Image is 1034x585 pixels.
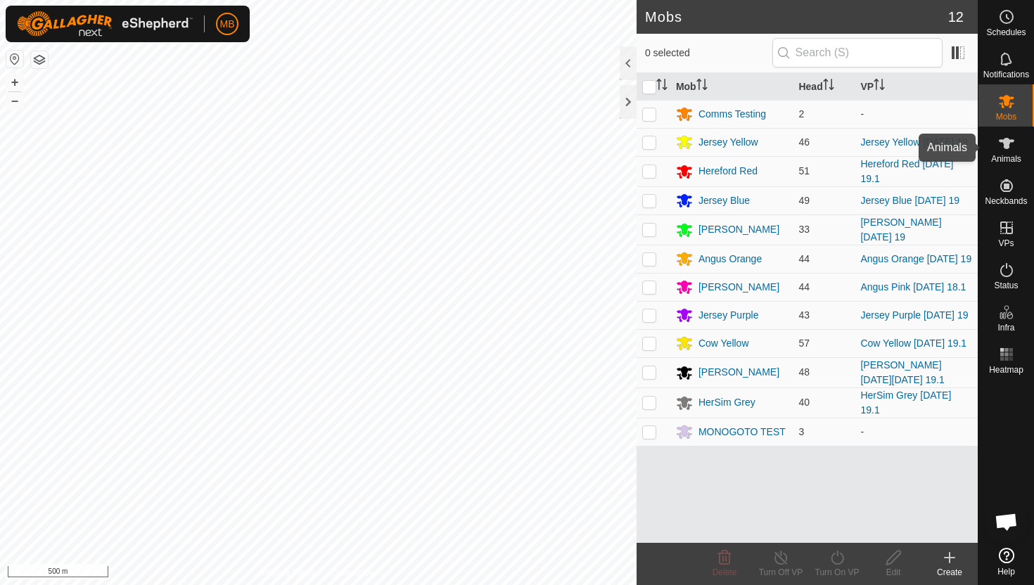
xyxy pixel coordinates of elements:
span: Heatmap [989,366,1023,374]
div: Edit [865,566,921,579]
a: Privacy Policy [262,567,315,579]
span: Delete [713,567,737,577]
button: Map Layers [31,51,48,68]
div: MONOGOTO TEST [698,425,786,439]
div: [PERSON_NAME] [698,365,779,380]
th: Mob [670,73,793,101]
span: 48 [798,366,810,378]
a: Contact Us [332,567,374,579]
div: Open chat [985,501,1028,543]
a: Jersey Blue [DATE] 19 [860,195,959,206]
span: Infra [997,323,1014,332]
div: Cow Yellow [698,336,749,351]
span: Schedules [986,28,1026,37]
div: Hereford Red [698,164,758,179]
span: 44 [798,253,810,264]
div: [PERSON_NAME] [698,222,779,237]
a: Hereford Red [DATE] 19.1 [860,158,953,184]
img: Gallagher Logo [17,11,193,37]
span: 40 [798,397,810,408]
div: Jersey Yellow [698,135,758,150]
td: - [855,100,978,128]
th: Head [793,73,855,101]
span: 33 [798,224,810,235]
span: 0 selected [645,46,772,60]
span: 3 [798,426,804,437]
span: Neckbands [985,197,1027,205]
td: - [855,418,978,446]
div: Turn Off VP [753,566,809,579]
div: Comms Testing [698,107,766,122]
span: 51 [798,165,810,176]
span: 43 [798,309,810,321]
span: 2 [798,108,804,120]
a: [PERSON_NAME] [DATE] 19 [860,217,941,243]
th: VP [855,73,978,101]
input: Search (S) [772,38,943,67]
p-sorticon: Activate to sort [874,81,885,92]
p-sorticon: Activate to sort [823,81,834,92]
a: Jersey Yellow [DATE] 19 [860,136,967,148]
div: HerSim Grey [698,395,755,410]
div: Jersey Purple [698,308,759,323]
p-sorticon: Activate to sort [656,81,668,92]
button: + [6,74,23,91]
a: [PERSON_NAME][DATE][DATE] 19.1 [860,359,944,385]
button: Reset Map [6,51,23,67]
div: [PERSON_NAME] [698,280,779,295]
span: 46 [798,136,810,148]
span: Status [994,281,1018,290]
p-sorticon: Activate to sort [696,81,708,92]
span: 12 [948,6,964,27]
a: Jersey Purple [DATE] 19 [860,309,968,321]
div: Angus Orange [698,252,762,266]
span: Help [997,567,1015,576]
span: 57 [798,337,810,349]
span: Mobs [996,112,1016,121]
div: Turn On VP [809,566,865,579]
a: HerSim Grey [DATE] 19.1 [860,390,951,416]
a: Help [978,542,1034,581]
span: 49 [798,195,810,206]
a: Angus Orange [DATE] 19 [860,253,971,264]
span: VPs [998,239,1014,247]
div: Create [921,566,978,579]
a: Angus Pink [DATE] 18.1 [860,281,966,292]
span: Animals [991,155,1021,163]
button: – [6,92,23,109]
div: Jersey Blue [698,193,750,208]
h2: Mobs [645,8,948,25]
span: 44 [798,281,810,292]
span: MB [220,17,235,32]
a: Cow Yellow [DATE] 19.1 [860,337,966,349]
span: Notifications [983,70,1029,79]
